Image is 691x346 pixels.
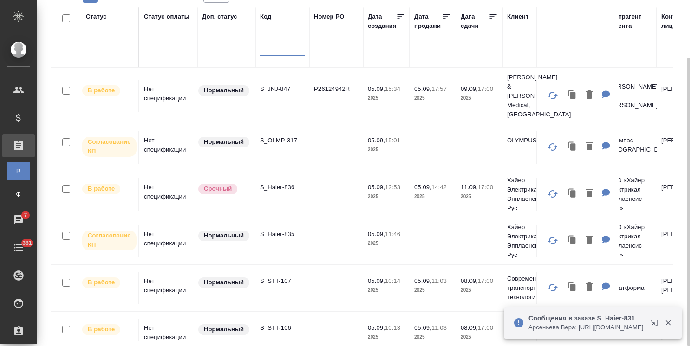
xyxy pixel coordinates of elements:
div: Дата создания [368,12,396,31]
div: Статус по умолчанию для стандартных заказов [197,230,251,242]
p: 11:46 [385,231,400,237]
p: 2025 [414,192,451,201]
a: 7 [2,208,35,231]
td: Нет спецификации [139,272,197,304]
td: Нет спецификации [139,131,197,164]
p: OLYMPUS [507,136,552,145]
p: 05.09, [368,277,385,284]
div: Выставляет ПМ после принятия заказа от КМа [81,323,134,336]
p: Согласование КП [88,231,131,250]
p: 2025 [368,145,405,154]
p: 2025 [461,94,498,103]
p: Нормальный [204,137,244,147]
button: Удалить [581,137,597,156]
div: Статус оплаты [144,12,189,21]
p: 2025 [368,192,405,201]
p: В работе [88,325,115,334]
div: Дата продажи [414,12,442,31]
p: 05.09, [368,324,385,331]
p: Нормальный [204,231,244,240]
td: Нет спецификации [139,225,197,257]
p: 05.09, [414,85,431,92]
p: 17:00 [478,184,493,191]
p: 08.09, [461,324,478,331]
button: Клонировать [564,184,581,203]
p: Арсеньева Вера: [URL][DOMAIN_NAME] [528,323,645,332]
p: 05.09, [368,231,385,237]
p: [PERSON_NAME] & [PERSON_NAME] Medical, [GEOGRAPHIC_DATA] [507,73,552,119]
span: 7 [18,211,33,220]
p: Хайер Электрикал Эпплаенсиз Рус [507,223,552,260]
div: Клиент [507,12,528,21]
p: 05.09, [414,324,431,331]
p: 2025 [368,286,405,295]
p: S_Haier-836 [260,183,305,192]
p: В работе [88,278,115,287]
p: 10:13 [385,324,400,331]
p: Срочный [204,184,232,193]
p: 2025 [368,239,405,248]
p: 17:57 [431,85,447,92]
button: Закрыть [658,319,678,327]
button: Обновить [541,276,564,299]
button: Клонировать [564,278,581,297]
div: Код [260,12,271,21]
span: В [12,167,26,176]
p: 2025 [414,286,451,295]
button: Удалить [581,278,597,297]
div: Статус по умолчанию для стандартных заказов [197,136,251,148]
p: 05.09, [414,277,431,284]
p: S_STT-106 [260,323,305,333]
p: 2025 [461,192,498,201]
p: В работе [88,184,115,193]
div: Выставляет ПМ после принятия заказа от КМа [81,276,134,289]
p: [PERSON_NAME] & [PERSON_NAME] [607,82,652,110]
p: 05.09, [414,184,431,191]
div: Контрагент клиента [607,12,652,31]
div: Статус по умолчанию для стандартных заказов [197,276,251,289]
p: 09.09, [461,85,478,92]
p: Согласование КП [88,137,131,156]
p: S_JNJ-847 [260,84,305,94]
p: S_Haier-835 [260,230,305,239]
div: Выставляет ПМ после принятия заказа от КМа [81,84,134,97]
td: Нет спецификации [139,80,197,112]
button: Обновить [541,230,564,252]
button: Обновить [541,136,564,158]
button: Удалить [581,184,597,203]
p: Олимпас [GEOGRAPHIC_DATA] [607,136,652,154]
button: Клонировать [564,231,581,250]
p: 2025 [414,333,451,342]
p: ООО «Хайер Электрикал Эпплаенсис РУС» [607,223,652,260]
p: S_STT-107 [260,276,305,286]
p: Нормальный [204,86,244,95]
p: 15:34 [385,85,400,92]
button: Обновить [541,183,564,205]
span: Ф [12,190,26,199]
p: 2025 [461,333,498,342]
a: Ф [7,185,30,204]
p: 11:03 [431,277,447,284]
p: 15:01 [385,137,400,144]
p: 05.09, [368,137,385,144]
p: 11.09, [461,184,478,191]
p: Современные транспортные технологии [507,274,552,302]
div: Номер PO [314,12,344,21]
p: ООО «Хайер Электрикал Эпплаенсис РУС» [607,176,652,213]
p: 12:53 [385,184,400,191]
button: Открыть в новой вкладке [645,314,667,336]
p: 11:03 [431,324,447,331]
td: P26124942R [309,80,363,112]
td: Нет спецификации [139,178,197,211]
p: Нормальный [204,278,244,287]
p: Нормальный [204,325,244,334]
button: Клонировать [564,86,581,105]
button: Удалить [581,231,597,250]
p: 2025 [461,286,498,295]
button: Обновить [541,84,564,107]
a: В [7,162,30,180]
p: 17:00 [478,277,493,284]
p: 14:42 [431,184,447,191]
p: 2025 [368,94,405,103]
div: Дата сдачи [461,12,489,31]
